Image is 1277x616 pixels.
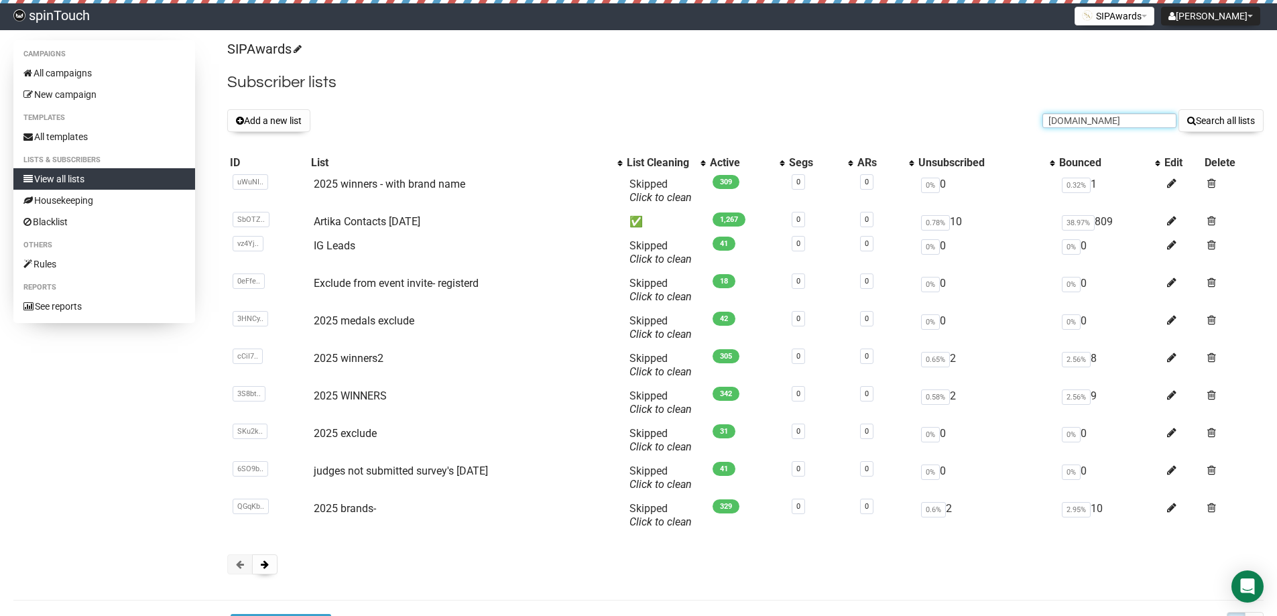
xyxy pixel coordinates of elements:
span: 0% [921,314,940,330]
div: ID [230,156,306,170]
span: 0% [1062,277,1081,292]
span: 305 [713,349,739,363]
button: Add a new list [227,109,310,132]
th: Unsubscribed: No sort applied, activate to apply an ascending sort [916,153,1056,172]
a: 0 [865,502,869,511]
a: 0 [796,352,800,361]
span: cCiI7.. [233,349,263,364]
a: Artika Contacts [DATE] [314,215,420,228]
span: 0% [921,178,940,193]
td: ✅ [624,210,707,234]
a: Click to clean [629,191,692,204]
a: All templates [13,126,195,147]
a: 0 [796,239,800,248]
span: 41 [713,462,735,476]
span: 42 [713,312,735,326]
a: 0 [865,389,869,398]
div: Delete [1205,156,1261,170]
a: judges not submitted survey's [DATE] [314,465,488,477]
span: uWuNI.. [233,174,268,190]
td: 0 [916,172,1056,210]
a: 2025 WINNERS [314,389,387,402]
th: ID: No sort applied, sorting is disabled [227,153,308,172]
a: Click to clean [629,253,692,265]
td: 0 [1056,309,1162,347]
span: Skipped [629,427,692,453]
span: QGqKb.. [233,499,269,514]
a: 0 [796,215,800,224]
span: SKu2k.. [233,424,267,439]
td: 10 [1056,497,1162,534]
td: 0 [916,309,1056,347]
td: 0 [1056,459,1162,497]
a: Blacklist [13,211,195,233]
a: 0 [865,465,869,473]
a: 0 [865,239,869,248]
td: 1 [1056,172,1162,210]
li: Campaigns [13,46,195,62]
div: Segs [789,156,841,170]
span: 0.58% [921,389,950,405]
a: 0 [796,389,800,398]
span: 309 [713,175,739,189]
a: Click to clean [629,365,692,378]
img: 03d9c63169347288d6280a623f817d70 [13,9,25,21]
a: Rules [13,253,195,275]
span: Skipped [629,314,692,341]
th: Active: No sort applied, activate to apply an ascending sort [707,153,786,172]
span: 1,267 [713,212,745,227]
a: All campaigns [13,62,195,84]
button: Search all lists [1178,109,1264,132]
span: vz4Yj.. [233,236,263,251]
button: [PERSON_NAME] [1161,7,1260,25]
span: 0eFfe.. [233,273,265,289]
li: Templates [13,110,195,126]
span: Skipped [629,389,692,416]
a: 0 [865,427,869,436]
h2: Subscriber lists [227,70,1264,95]
img: 1.png [1082,10,1093,21]
div: ARs [857,156,902,170]
a: 2025 brands- [314,502,376,515]
td: 2 [916,384,1056,422]
a: Click to clean [629,403,692,416]
span: 0% [921,427,940,442]
span: 3HNCy.. [233,311,268,326]
td: 0 [1056,271,1162,309]
span: 2.95% [1062,502,1091,517]
button: SIPAwards [1075,7,1154,25]
td: 809 [1056,210,1162,234]
a: View all lists [13,168,195,190]
a: 0 [796,427,800,436]
span: SbOTZ.. [233,212,269,227]
span: Skipped [629,502,692,528]
span: 0.32% [1062,178,1091,193]
li: Reports [13,280,195,296]
th: ARs: No sort applied, activate to apply an ascending sort [855,153,915,172]
span: 0% [921,239,940,255]
span: 0.78% [921,215,950,231]
span: 38.97% [1062,215,1095,231]
span: 31 [713,424,735,438]
span: 0% [1062,465,1081,480]
span: Skipped [629,239,692,265]
li: Others [13,237,195,253]
span: 0% [921,277,940,292]
a: SIPAwards [227,41,300,57]
span: Skipped [629,178,692,204]
a: 0 [865,314,869,323]
a: 2025 winners - with brand name [314,178,465,190]
div: Open Intercom Messenger [1231,570,1264,603]
div: Active [710,156,773,170]
td: 10 [916,210,1056,234]
span: 2.56% [1062,352,1091,367]
span: 41 [713,237,735,251]
th: List Cleaning: No sort applied, activate to apply an ascending sort [624,153,707,172]
a: 0 [865,178,869,186]
div: Bounced [1059,156,1148,170]
div: Unsubscribed [918,156,1043,170]
td: 9 [1056,384,1162,422]
a: Click to clean [629,440,692,453]
a: 0 [796,502,800,511]
span: 329 [713,499,739,513]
